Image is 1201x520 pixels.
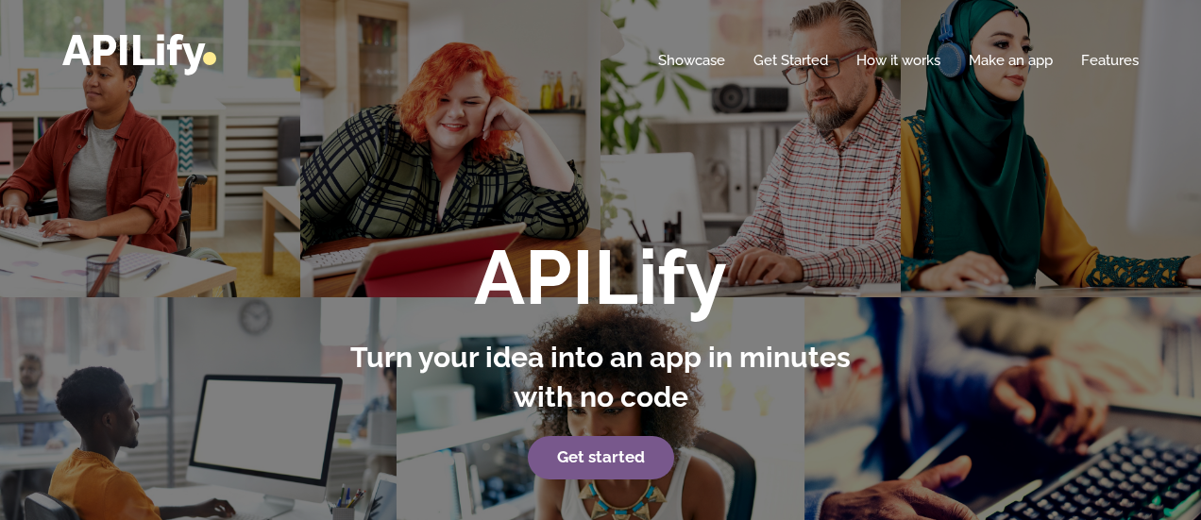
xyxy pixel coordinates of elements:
strong: Turn your idea into an app in minutes with no code [350,341,851,413]
a: Make an app [969,51,1053,70]
a: Features [1081,51,1139,70]
a: APILify [62,25,216,75]
a: How it works [856,51,940,70]
strong: Get started [557,447,645,466]
a: Get Started [753,51,828,70]
a: Showcase [658,51,725,70]
a: Get started [528,436,674,479]
strong: APILify [474,233,727,322]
